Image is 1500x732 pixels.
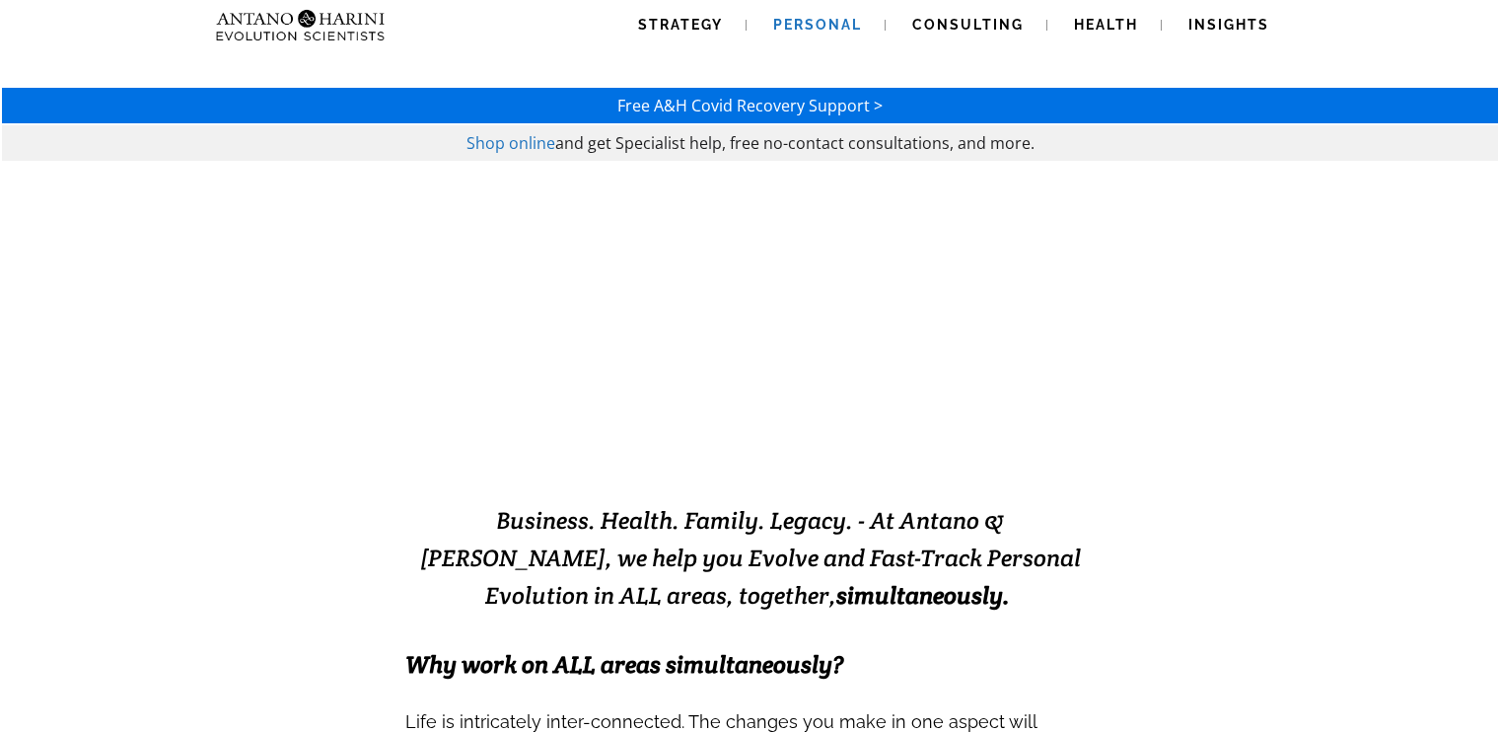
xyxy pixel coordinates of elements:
[617,95,883,116] a: Free A&H Covid Recovery Support >
[638,17,723,33] span: Strategy
[836,580,1010,611] b: simultaneously.
[515,411,722,460] strong: EVOLVING
[466,132,555,154] a: Shop online
[405,649,843,680] span: Why work on ALL areas simultaneously?
[1188,17,1269,33] span: Insights
[912,17,1024,33] span: Consulting
[722,411,985,460] strong: EXCELLENCE
[555,132,1035,154] span: and get Specialist help, free no-contact consultations, and more.
[773,17,862,33] span: Personal
[1074,17,1138,33] span: Health
[420,505,1081,611] span: Business. Health. Family. Legacy. - At Antano & [PERSON_NAME], we help you Evolve and Fast-Track ...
